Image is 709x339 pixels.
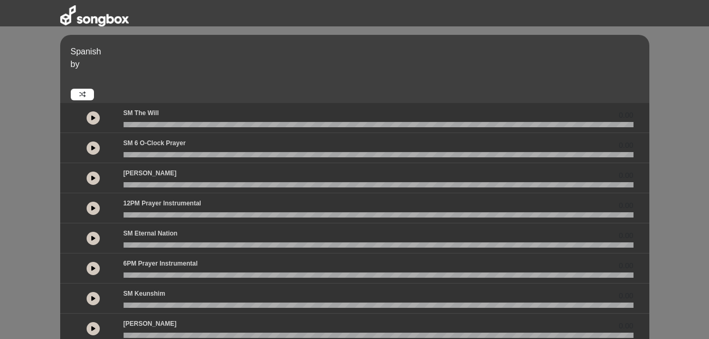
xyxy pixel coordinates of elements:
span: 0.00 [619,290,633,302]
span: 0.00 [619,230,633,241]
img: songbox-logo-white.png [60,5,129,26]
p: SM The Will [124,108,159,118]
span: 0.00 [619,321,633,332]
span: 0.00 [619,200,633,211]
span: 0.00 [619,260,633,271]
p: SM Keunshim [124,289,165,298]
span: 0.00 [619,110,633,121]
p: [PERSON_NAME] [124,319,177,328]
span: by [71,60,80,69]
p: [PERSON_NAME] [124,168,177,178]
span: 0.00 [619,170,633,181]
p: 6PM Prayer Instrumental [124,259,198,268]
p: Spanish [71,45,647,58]
span: 0.00 [619,140,633,151]
p: 12PM Prayer Instrumental [124,199,201,208]
p: SM 6 o-clock prayer [124,138,186,148]
p: SM Eternal Nation [124,229,178,238]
